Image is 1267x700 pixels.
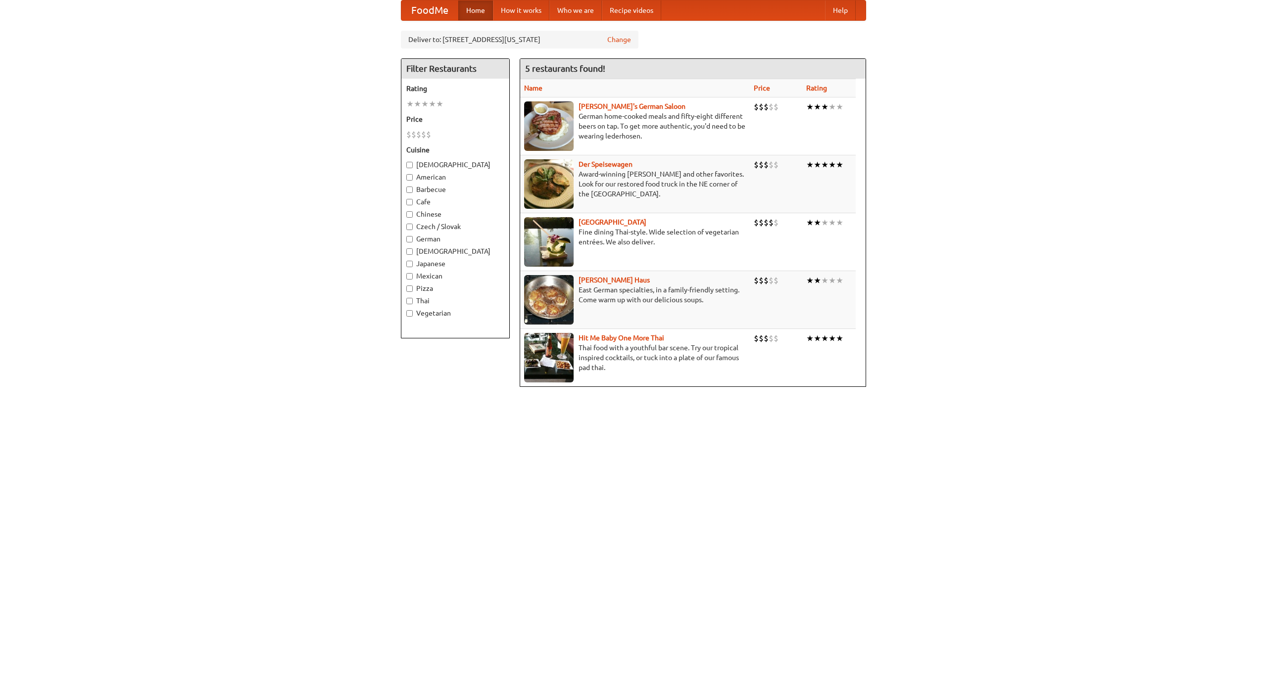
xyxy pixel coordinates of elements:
input: Chinese [406,211,413,218]
li: $ [764,217,769,228]
label: [DEMOGRAPHIC_DATA] [406,246,504,256]
a: [GEOGRAPHIC_DATA] [579,218,646,226]
li: ★ [836,101,843,112]
li: $ [774,333,779,344]
li: ★ [814,217,821,228]
a: Recipe videos [602,0,661,20]
li: ★ [806,275,814,286]
li: ★ [836,217,843,228]
img: speisewagen.jpg [524,159,574,209]
li: ★ [821,101,828,112]
img: esthers.jpg [524,101,574,151]
p: Thai food with a youthful bar scene. Try our tropical inspired cocktails, or tuck into a plate of... [524,343,746,373]
li: $ [764,333,769,344]
img: kohlhaus.jpg [524,275,574,325]
h5: Rating [406,84,504,93]
li: ★ [828,101,836,112]
a: [PERSON_NAME] Haus [579,276,650,284]
p: Fine dining Thai-style. Wide selection of vegetarian entrées. We also deliver. [524,227,746,247]
li: $ [754,101,759,112]
input: American [406,174,413,181]
li: ★ [414,98,421,109]
li: ★ [806,101,814,112]
li: ★ [821,217,828,228]
label: Cafe [406,197,504,207]
a: Who we are [549,0,602,20]
li: $ [769,333,774,344]
a: Hit Me Baby One More Thai [579,334,664,342]
input: Japanese [406,261,413,267]
p: German home-cooked meals and fifty-eight different beers on tap. To get more authentic, you'd nee... [524,111,746,141]
label: American [406,172,504,182]
img: babythai.jpg [524,333,574,382]
p: East German specialties, in a family-friendly setting. Come warm up with our delicious soups. [524,285,746,305]
li: ★ [436,98,443,109]
input: Pizza [406,285,413,292]
input: [DEMOGRAPHIC_DATA] [406,248,413,255]
li: $ [764,101,769,112]
li: $ [759,333,764,344]
li: ★ [814,275,821,286]
label: German [406,234,504,244]
label: [DEMOGRAPHIC_DATA] [406,160,504,170]
p: Award-winning [PERSON_NAME] and other favorites. Look for our restored food truck in the NE corne... [524,169,746,199]
input: Cafe [406,199,413,205]
input: [DEMOGRAPHIC_DATA] [406,162,413,168]
a: Der Speisewagen [579,160,633,168]
li: $ [774,101,779,112]
label: Pizza [406,283,504,293]
input: Czech / Slovak [406,224,413,230]
input: Thai [406,298,413,304]
li: $ [769,101,774,112]
a: Change [607,35,631,45]
li: ★ [814,333,821,344]
li: ★ [821,159,828,170]
label: Japanese [406,259,504,269]
li: ★ [406,98,414,109]
li: $ [759,217,764,228]
li: ★ [828,275,836,286]
input: German [406,236,413,242]
li: ★ [421,98,429,109]
label: Czech / Slovak [406,222,504,232]
label: Chinese [406,209,504,219]
li: ★ [429,98,436,109]
a: Home [458,0,493,20]
li: $ [754,217,759,228]
h4: Filter Restaurants [401,59,509,79]
a: FoodMe [401,0,458,20]
img: satay.jpg [524,217,574,267]
li: $ [421,129,426,140]
li: ★ [806,159,814,170]
li: $ [759,275,764,286]
li: $ [769,217,774,228]
li: $ [754,159,759,170]
li: ★ [821,333,828,344]
label: Thai [406,296,504,306]
li: ★ [828,217,836,228]
ng-pluralize: 5 restaurants found! [525,64,605,73]
a: How it works [493,0,549,20]
li: $ [754,275,759,286]
li: ★ [806,333,814,344]
a: Help [825,0,856,20]
div: Deliver to: [STREET_ADDRESS][US_STATE] [401,31,638,48]
li: $ [769,159,774,170]
li: $ [426,129,431,140]
li: ★ [836,275,843,286]
a: Rating [806,84,827,92]
li: $ [764,275,769,286]
a: Price [754,84,770,92]
li: $ [759,101,764,112]
a: [PERSON_NAME]'s German Saloon [579,102,685,110]
li: $ [774,159,779,170]
li: $ [406,129,411,140]
label: Barbecue [406,185,504,194]
li: ★ [814,159,821,170]
li: $ [774,217,779,228]
li: ★ [814,101,821,112]
label: Mexican [406,271,504,281]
